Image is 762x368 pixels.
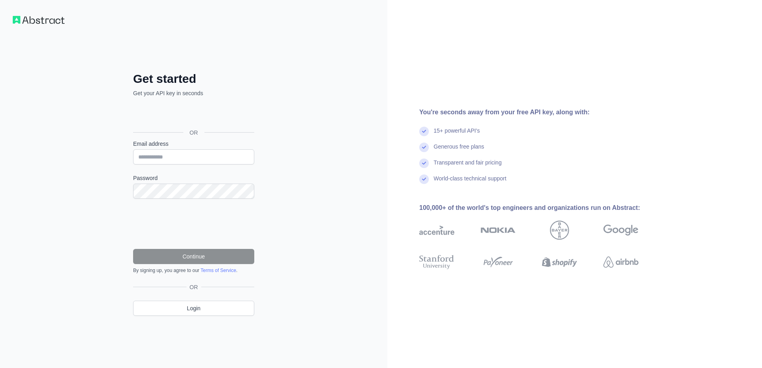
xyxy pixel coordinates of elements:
img: payoneer [481,253,516,271]
span: OR [187,283,201,291]
img: check mark [419,127,429,136]
img: nokia [481,221,516,240]
img: stanford university [419,253,454,271]
div: You're seconds away from your free API key, along with: [419,108,664,117]
img: shopify [542,253,577,271]
a: Login [133,301,254,316]
div: Generous free plans [434,143,484,159]
div: Transparent and fair pricing [434,159,502,174]
div: 100,000+ of the world's top engineers and organizations run on Abstract: [419,203,664,213]
img: Workflow [13,16,65,24]
div: By signing up, you agree to our . [133,267,254,274]
img: bayer [550,221,569,240]
label: Email address [133,140,254,148]
img: airbnb [603,253,638,271]
p: Get your API key in seconds [133,89,254,97]
button: Continue [133,249,254,264]
label: Password [133,174,254,182]
img: accenture [419,221,454,240]
div: 15+ powerful API's [434,127,480,143]
img: google [603,221,638,240]
iframe: Botón Iniciar sesión con Google [129,106,257,123]
img: check mark [419,143,429,152]
div: World-class technical support [434,174,507,190]
a: Terms of Service [200,268,236,273]
span: OR [183,129,204,137]
h2: Get started [133,72,254,86]
img: check mark [419,174,429,184]
iframe: reCAPTCHA [133,208,254,239]
img: check mark [419,159,429,168]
